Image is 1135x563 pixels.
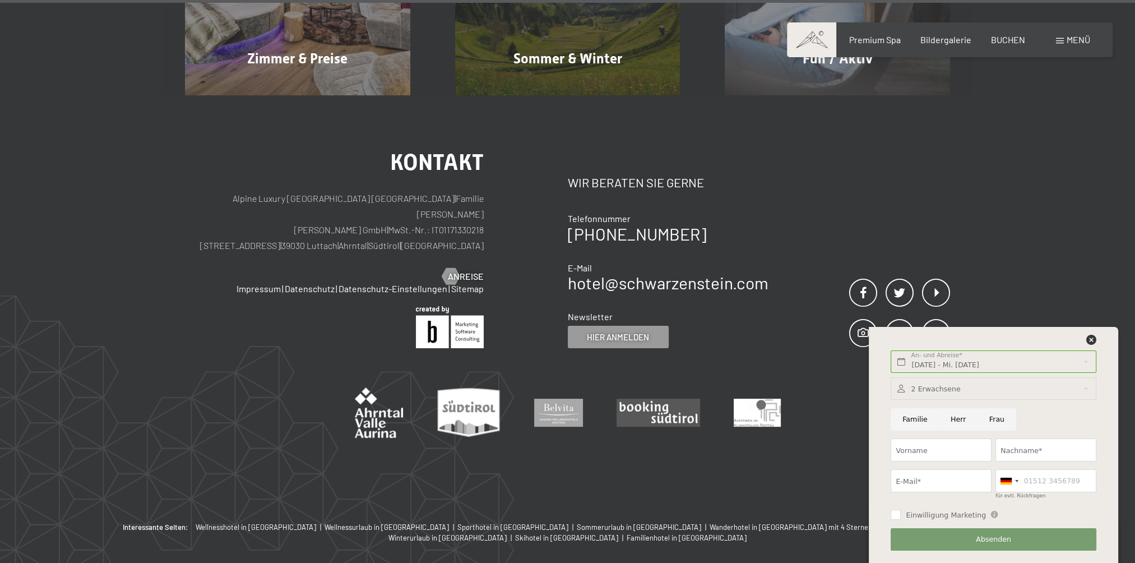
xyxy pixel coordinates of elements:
span: Wellnesshotel in [GEOGRAPHIC_DATA] [196,523,316,532]
span: Menü [1067,34,1090,45]
span: Absenden [976,534,1011,544]
a: Premium Spa [849,34,900,45]
label: für evtl. Rückfragen [995,493,1045,499]
span: | [318,523,325,532]
img: Brandnamic GmbH | Leading Hospitality Solutions [416,306,484,348]
span: | [387,224,388,235]
span: | [337,240,339,251]
p: Alpine Luxury [GEOGRAPHIC_DATA] [GEOGRAPHIC_DATA] Familie [PERSON_NAME] [PERSON_NAME] GmbH MwSt.-... [185,191,484,253]
span: Familienhotel in [GEOGRAPHIC_DATA] [627,533,747,542]
a: Wanderhotel in [GEOGRAPHIC_DATA] mit 4 Sternen | [710,522,881,532]
span: Sommerurlaub in [GEOGRAPHIC_DATA] [577,523,701,532]
span: | [455,193,456,204]
span: | [336,283,337,294]
a: Wellnesshotel in [GEOGRAPHIC_DATA] | [196,522,325,532]
a: Winterurlaub in [GEOGRAPHIC_DATA] | [388,533,515,543]
span: E-Mail [568,262,592,273]
span: | [448,283,450,294]
span: | [280,240,281,251]
span: | [451,523,457,532]
a: [PHONE_NUMBER] [568,224,706,244]
span: Telefonnummer [568,213,631,224]
span: Kontakt [390,149,484,176]
a: Sommerurlaub in [GEOGRAPHIC_DATA] | [577,522,710,532]
span: | [570,523,577,532]
a: Bildergalerie [920,34,971,45]
a: Impressum [237,283,281,294]
a: Skihotel in [GEOGRAPHIC_DATA] | [515,533,627,543]
div: Germany (Deutschland): +49 [996,470,1022,492]
span: Wellnessurlaub in [GEOGRAPHIC_DATA] [325,523,449,532]
a: BUCHEN [991,34,1025,45]
span: | [367,240,368,251]
span: Winterurlaub in [GEOGRAPHIC_DATA] [388,533,507,542]
span: Fun / Aktiv [803,50,873,67]
span: Zimmer & Preise [247,50,348,67]
span: Sporthotel in [GEOGRAPHIC_DATA] [457,523,568,532]
span: | [703,523,710,532]
input: 01512 3456789 [995,469,1096,492]
span: Anreise [448,270,484,283]
a: hotel@schwarzenstein.com [568,273,768,293]
a: Datenschutz [285,283,335,294]
span: | [282,283,284,294]
span: Wanderhotel in [GEOGRAPHIC_DATA] mit 4 Sternen [710,523,872,532]
a: Sporthotel in [GEOGRAPHIC_DATA] | [457,522,577,532]
span: Newsletter [568,311,613,322]
span: | [620,533,627,542]
span: Einwilligung Marketing [906,510,986,520]
a: Familienhotel in [GEOGRAPHIC_DATA] [627,533,747,543]
span: Sommer & Winter [513,50,622,67]
b: Interessante Seiten: [123,522,188,532]
span: Hier anmelden [587,331,649,343]
a: Anreise [442,270,484,283]
span: Skihotel in [GEOGRAPHIC_DATA] [515,533,618,542]
span: | [508,533,515,542]
span: | [400,240,401,251]
a: Datenschutz-Einstellungen [339,283,447,294]
a: Sitemap [451,283,484,294]
button: Absenden [891,528,1096,551]
span: Wir beraten Sie gerne [568,175,704,190]
a: Wellnessurlaub in [GEOGRAPHIC_DATA] | [325,522,457,532]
